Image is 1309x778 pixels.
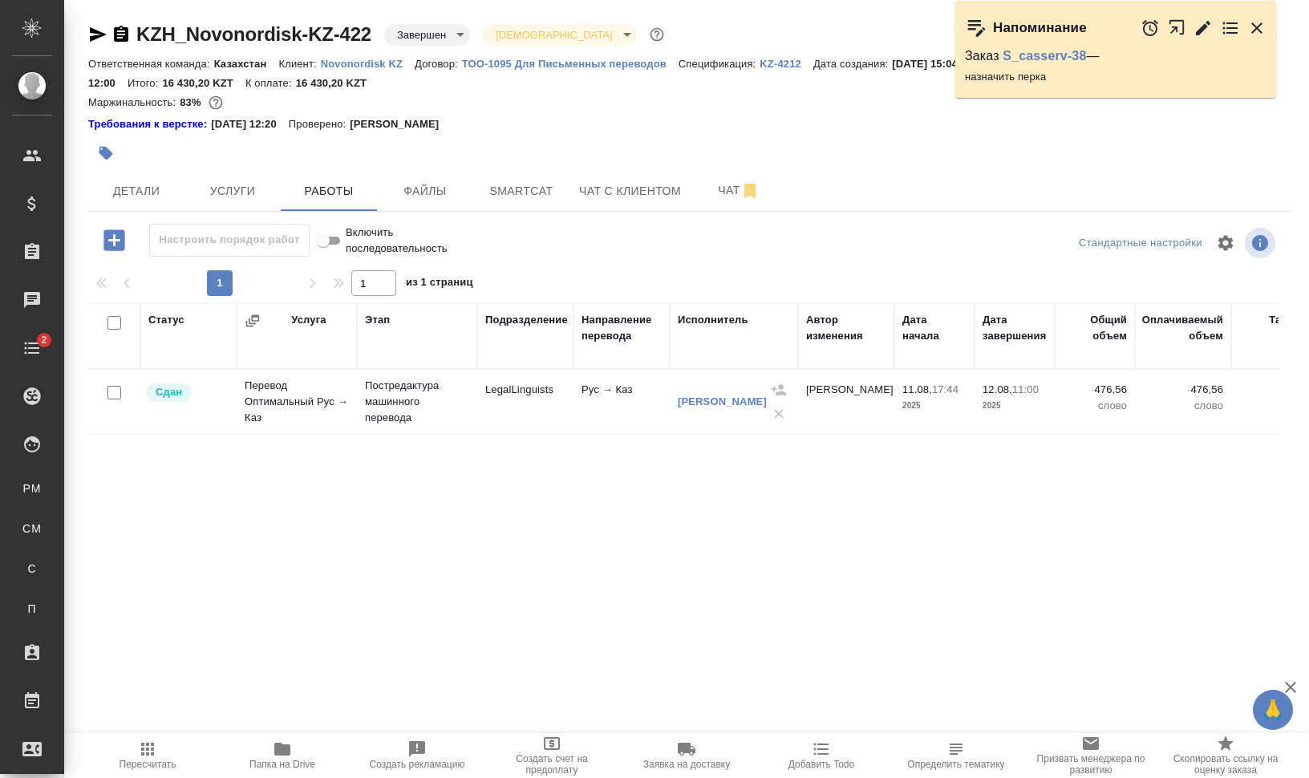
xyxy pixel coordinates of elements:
div: Дата завершения [983,312,1047,344]
span: Настроить таблицу [1206,224,1245,262]
a: S_casserv-38 [1003,49,1086,63]
p: RUB [1239,398,1303,414]
p: 476,56 [1143,382,1223,398]
span: С [20,561,44,577]
div: Завершен [483,24,636,46]
p: 476,56 [1063,382,1127,398]
p: [PERSON_NAME] [350,116,451,132]
button: [DEMOGRAPHIC_DATA] [491,28,617,42]
button: Добавить работу [92,224,136,257]
td: [PERSON_NAME] [798,374,894,430]
div: Оплачиваемый объем [1142,312,1223,344]
p: 11:00 [1012,383,1039,395]
div: split button [1075,231,1206,256]
button: Отложить [1141,18,1160,38]
button: Сгруппировать [245,313,261,329]
button: Доп статусы указывают на важность/срочность заказа [646,24,667,45]
a: 2 [4,328,60,368]
p: Постредактура машинного перевода [365,378,469,426]
p: Спецификация: [679,58,760,70]
p: 17:44 [932,383,958,395]
button: Открыть в новой вкладке [1168,10,1186,45]
a: [PERSON_NAME] [678,395,767,407]
button: Добавить тэг [88,136,124,171]
p: слово [1143,398,1223,414]
span: Работы [290,181,367,201]
span: Призвать менеджера по развитию [1033,753,1149,776]
p: 16 430,20 KZT [162,77,245,89]
p: 2025 [983,398,1047,414]
button: 366.95 RUB; [205,92,226,113]
td: Перевод Оптимальный Рус → Каз [237,370,357,434]
div: Завершен [384,24,470,46]
div: Исполнитель [678,312,748,328]
p: 0,77 [1239,382,1303,398]
span: 2 [31,332,56,348]
p: Проверено: [289,116,351,132]
p: KZ-4212 [760,58,813,70]
p: 2025 [902,398,967,414]
span: Детали [98,181,175,201]
button: Скопировать ссылку для ЯМессенджера [88,25,107,44]
a: KZ-4212 [760,56,813,70]
button: Призвать менеджера по развитию [1023,733,1158,778]
div: Направление перевода [582,312,662,344]
button: Скопировать ссылку [111,25,131,44]
span: CM [20,521,44,537]
p: [DATE] 15:04 [892,58,970,70]
svg: Отписаться [740,181,760,201]
a: KZH_Novonordisk-KZ-422 [136,23,371,45]
span: Smartcat [483,181,560,201]
div: Общий объем [1063,312,1127,344]
span: Папка на Drive [249,759,315,770]
span: Добавить Todo [788,759,854,770]
span: Заявка на доставку [643,759,730,770]
a: ТОО-1095 Для Письменных переводов [462,56,679,70]
a: П [12,593,52,625]
div: Услуга [291,312,326,328]
span: Включить последовательность [346,225,471,257]
td: LegalLinguists [477,374,573,430]
span: PM [20,480,44,496]
button: Папка на Drive [215,733,350,778]
p: 16 430,20 KZT [296,77,379,89]
button: Заявка на доставку [619,733,754,778]
p: Дата создания: [813,58,892,70]
p: 11.08, [902,383,932,395]
a: Требования к верстке: [88,116,211,132]
button: Перейти в todo [1221,18,1240,38]
p: К оплате: [245,77,296,89]
span: из 1 страниц [406,273,473,296]
p: Ответственная команда: [88,58,214,70]
button: Завершен [392,28,451,42]
span: Чат с клиентом [579,181,681,201]
span: Пересчитать [120,759,176,770]
button: Пересчитать [80,733,215,778]
button: Редактировать [1193,18,1213,38]
p: Итого: [128,77,162,89]
span: Скопировать ссылку на оценку заказа [1168,753,1283,776]
span: 🙏 [1259,693,1287,727]
p: Заказ — [965,48,1266,64]
span: Услуги [194,181,271,201]
span: Чат [700,180,777,201]
div: Статус [148,312,184,328]
p: [DATE] 12:20 [211,116,289,132]
span: Определить тематику [907,759,1004,770]
p: Novonordisk KZ [321,58,415,70]
button: 🙏 [1253,690,1293,730]
a: Novonordisk KZ [321,56,415,70]
div: Менеджер проверил работу исполнителя, передает ее на следующий этап [144,382,229,403]
p: ТОО-1095 Для Письменных переводов [462,58,679,70]
button: Создать рекламацию [350,733,484,778]
button: Закрыть [1247,18,1266,38]
td: Рус → Каз [573,374,670,430]
p: Казахстан [214,58,279,70]
a: PM [12,472,52,504]
p: Напоминание [993,20,1087,36]
div: Этап [365,312,390,328]
button: Определить тематику [889,733,1023,778]
button: Создать счет на предоплату [484,733,619,778]
span: Создать рекламацию [370,759,465,770]
p: Клиент: [278,58,320,70]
